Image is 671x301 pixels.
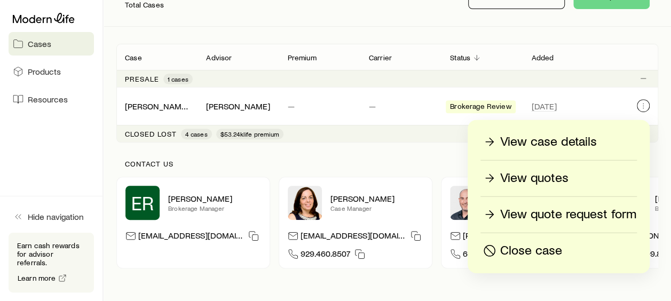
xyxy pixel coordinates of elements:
a: View quotes [480,169,637,188]
span: Cases [28,38,51,49]
p: — [369,101,433,112]
p: Premium [288,53,317,62]
p: [PERSON_NAME] [330,193,423,204]
p: Brokerage Manager [168,204,261,212]
span: Brokerage Review [450,102,511,113]
a: Cases [9,32,94,56]
p: View quotes [500,170,569,187]
p: View case details [500,133,597,150]
a: Products [9,60,94,83]
span: 929.460.8507 [301,248,350,263]
span: ER [131,192,154,213]
p: [EMAIL_ADDRESS][DOMAIN_NAME] [301,230,406,244]
p: — [288,101,352,112]
div: [PERSON_NAME] [206,101,270,112]
p: [PERSON_NAME] [168,193,261,204]
span: Learn more [18,274,56,282]
span: Hide navigation [28,211,84,222]
p: Status [450,53,470,62]
p: Added [531,53,554,62]
p: Earn cash rewards for advisor referrals. [17,241,85,267]
img: Dan Pierson [450,186,484,220]
span: Products [28,66,61,77]
span: $53.24k life premium [220,130,279,138]
p: View quote request form [500,206,636,223]
button: Hide navigation [9,205,94,228]
p: Contact us [125,160,650,168]
p: Closed lost [125,130,177,138]
a: [PERSON_NAME], [PERSON_NAME] [125,101,256,111]
p: Close case [500,242,562,259]
a: View quote request form [480,205,637,224]
img: Heather McKee [288,186,322,220]
span: 4 cases [185,130,208,138]
button: Close case [480,242,637,260]
p: Carrier [369,53,392,62]
p: [EMAIL_ADDRESS][DOMAIN_NAME] [138,230,244,244]
span: 1 cases [168,75,188,83]
div: Client cases [116,44,658,142]
p: Total Cases [125,1,164,9]
span: 646.760.7363 [463,248,511,263]
p: Case Manager [330,204,423,212]
a: View case details [480,133,637,152]
p: Case [125,53,142,62]
p: Advisor [206,53,232,62]
a: Resources [9,88,94,111]
div: [PERSON_NAME], [PERSON_NAME] [125,101,189,112]
div: Earn cash rewards for advisor referrals.Learn more [9,233,94,292]
span: Resources [28,94,68,105]
span: [DATE] [531,101,556,112]
p: [PERSON_NAME][EMAIL_ADDRESS][DOMAIN_NAME] [463,230,569,244]
p: Presale [125,75,159,83]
